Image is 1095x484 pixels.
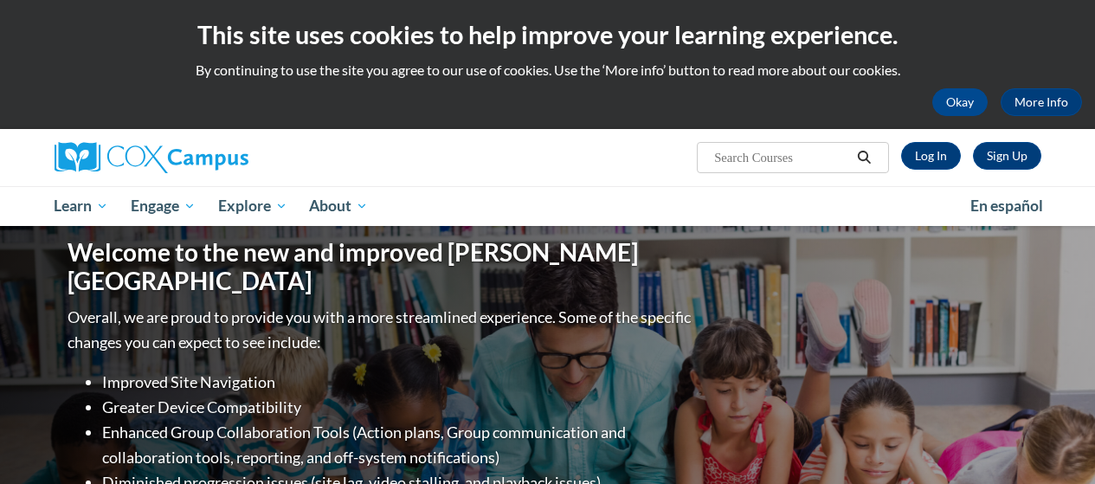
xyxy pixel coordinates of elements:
button: Okay [932,88,988,116]
a: Engage [119,186,207,226]
a: About [298,186,379,226]
span: En español [970,197,1043,215]
a: More Info [1001,88,1082,116]
a: Cox Campus [55,142,366,173]
a: Log In [901,142,961,170]
h2: This site uses cookies to help improve your learning experience. [13,17,1082,52]
div: Main menu [42,186,1054,226]
a: Register [973,142,1041,170]
input: Search Courses [712,147,851,168]
a: En español [959,188,1054,224]
span: Engage [131,196,196,216]
button: Search [851,147,877,168]
span: About [309,196,368,216]
p: Overall, we are proud to provide you with a more streamlined experience. Some of the specific cha... [68,305,695,355]
li: Enhanced Group Collaboration Tools (Action plans, Group communication and collaboration tools, re... [102,420,695,470]
a: Learn [43,186,120,226]
h1: Welcome to the new and improved [PERSON_NAME][GEOGRAPHIC_DATA] [68,238,695,296]
span: Learn [54,196,108,216]
p: By continuing to use the site you agree to our use of cookies. Use the ‘More info’ button to read... [13,61,1082,80]
li: Greater Device Compatibility [102,395,695,420]
span: Explore [218,196,287,216]
img: Cox Campus [55,142,248,173]
li: Improved Site Navigation [102,370,695,395]
a: Explore [207,186,299,226]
